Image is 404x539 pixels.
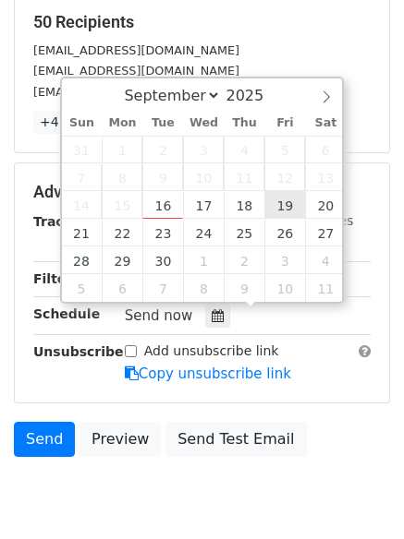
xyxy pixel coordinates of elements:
span: September 23, 2025 [142,219,183,246]
span: September 19, 2025 [264,191,305,219]
strong: Unsubscribe [33,344,124,359]
span: September 16, 2025 [142,191,183,219]
span: Fri [264,117,305,129]
small: [EMAIL_ADDRESS][DOMAIN_NAME] [33,85,239,99]
span: October 6, 2025 [102,274,142,302]
span: October 9, 2025 [224,274,264,302]
span: September 30, 2025 [142,246,183,274]
iframe: Chat Widget [312,450,404,539]
span: September 25, 2025 [224,219,264,246]
span: October 4, 2025 [305,246,346,274]
span: September 12, 2025 [264,163,305,191]
strong: Filters [33,271,80,286]
span: October 3, 2025 [264,246,305,274]
span: September 26, 2025 [264,219,305,246]
span: October 7, 2025 [142,274,183,302]
span: Sat [305,117,346,129]
span: September 2, 2025 [142,136,183,163]
span: September 1, 2025 [102,136,142,163]
span: September 17, 2025 [183,191,224,219]
a: Send [14,422,75,457]
span: September 11, 2025 [224,163,264,191]
span: Sun [62,117,103,129]
small: [EMAIL_ADDRESS][DOMAIN_NAME] [33,43,239,57]
span: Thu [224,117,264,129]
span: Mon [102,117,142,129]
span: October 10, 2025 [264,274,305,302]
small: [EMAIL_ADDRESS][DOMAIN_NAME] [33,64,239,78]
span: September 27, 2025 [305,219,346,246]
span: September 7, 2025 [62,163,103,191]
h5: Advanced [33,182,371,202]
a: Copy unsubscribe link [125,365,291,382]
a: +47 more [33,111,111,134]
h5: 50 Recipients [33,12,371,32]
span: September 24, 2025 [183,219,224,246]
a: Send Test Email [165,422,306,457]
span: September 3, 2025 [183,136,224,163]
span: September 22, 2025 [102,219,142,246]
input: Year [221,87,288,104]
span: October 1, 2025 [183,246,224,274]
span: September 28, 2025 [62,246,103,274]
span: October 11, 2025 [305,274,346,302]
span: September 20, 2025 [305,191,346,219]
span: September 29, 2025 [102,246,142,274]
span: September 13, 2025 [305,163,346,191]
span: September 14, 2025 [62,191,103,219]
span: October 2, 2025 [224,246,264,274]
strong: Schedule [33,306,100,321]
label: Add unsubscribe link [144,341,279,361]
span: September 8, 2025 [102,163,142,191]
span: August 31, 2025 [62,136,103,163]
span: September 10, 2025 [183,163,224,191]
span: Send now [125,307,193,324]
span: September 9, 2025 [142,163,183,191]
span: Wed [183,117,224,129]
span: October 5, 2025 [62,274,103,302]
a: Preview [80,422,161,457]
span: September 4, 2025 [224,136,264,163]
span: September 18, 2025 [224,191,264,219]
span: September 15, 2025 [102,191,142,219]
span: Tue [142,117,183,129]
span: September 21, 2025 [62,219,103,246]
strong: Tracking [33,214,95,229]
span: October 8, 2025 [183,274,224,302]
span: September 6, 2025 [305,136,346,163]
span: September 5, 2025 [264,136,305,163]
